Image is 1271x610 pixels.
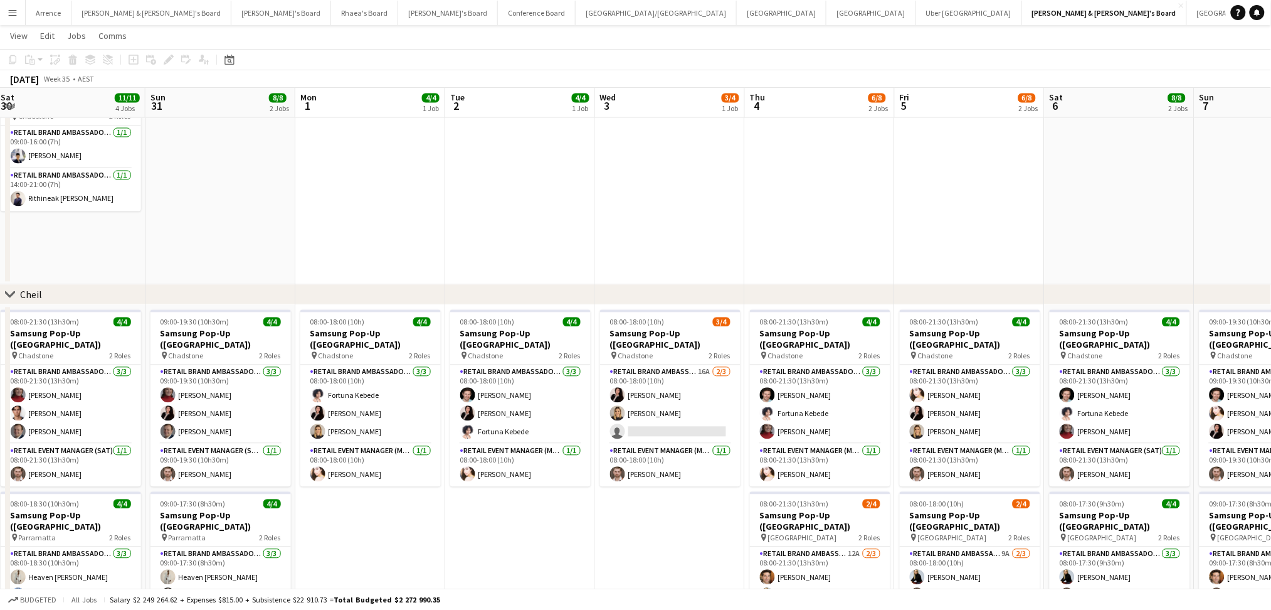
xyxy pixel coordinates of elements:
[260,533,281,543] span: 2 Roles
[150,365,291,444] app-card-role: RETAIL Brand Ambassador ([DATE])3/309:00-19:30 (10h30m)[PERSON_NAME][PERSON_NAME][PERSON_NAME]
[863,500,880,509] span: 2/4
[270,104,289,114] div: 2 Jobs
[768,351,803,361] span: Chadstone
[750,328,890,351] h3: Samsung Pop-Up ([GEOGRAPHIC_DATA])
[150,328,291,351] h3: Samsung Pop-Up ([GEOGRAPHIC_DATA])
[448,99,465,114] span: 2
[468,351,504,361] span: Chadstone
[161,500,226,509] span: 09:00-17:30 (8h30m)
[161,318,229,327] span: 09:00-19:30 (10h30m)
[67,30,86,41] span: Jobs
[918,533,987,543] span: [GEOGRAPHIC_DATA]
[300,365,441,444] app-card-role: RETAIL Brand Ambassador (Mon - Fri)3/308:00-18:00 (10h)Fortuna Kebede[PERSON_NAME][PERSON_NAME]
[231,1,331,25] button: [PERSON_NAME]'s Board
[69,595,99,604] span: All jobs
[41,74,73,83] span: Week 35
[1050,444,1190,487] app-card-role: RETAIL Event Manager (Sat)1/108:00-21:30 (13h30m)[PERSON_NAME]
[1218,351,1253,361] span: Chadstone
[409,351,431,361] span: 2 Roles
[598,99,616,114] span: 3
[150,510,291,533] h3: Samsung Pop-Up ([GEOGRAPHIC_DATA])
[1,365,141,444] app-card-role: RETAIL Brand Ambassador ([DATE])3/308:00-21:30 (13h30m)[PERSON_NAME][PERSON_NAME][PERSON_NAME]
[1050,310,1190,487] div: 08:00-21:30 (13h30m)4/4Samsung Pop-Up ([GEOGRAPHIC_DATA]) Chadstone2 RolesRETAIL Brand Ambassador...
[398,1,498,25] button: [PERSON_NAME]'s Board
[1050,510,1190,533] h3: Samsung Pop-Up ([GEOGRAPHIC_DATA])
[859,351,880,361] span: 2 Roles
[563,318,581,327] span: 4/4
[1,92,14,104] span: Sat
[1198,99,1215,114] span: 7
[1159,351,1180,361] span: 2 Roles
[62,28,91,44] a: Jobs
[1050,328,1190,351] h3: Samsung Pop-Up ([GEOGRAPHIC_DATA])
[750,444,890,487] app-card-role: RETAIL Event Manager (Mon - Fri)1/108:00-21:30 (13h30m)[PERSON_NAME]
[1,328,141,351] h3: Samsung Pop-Up ([GEOGRAPHIC_DATA])
[1,126,141,169] app-card-role: RETAIL Brand Ambassador ([DATE])1/109:00-16:00 (7h)[PERSON_NAME]
[572,94,589,103] span: 4/4
[1019,104,1038,114] div: 2 Jobs
[78,74,94,83] div: AEST
[618,351,653,361] span: Chadstone
[748,99,766,114] span: 4
[331,1,398,25] button: Rhaea's Board
[760,318,829,327] span: 08:00-21:30 (13h30m)
[1159,533,1180,543] span: 2 Roles
[113,500,131,509] span: 4/4
[115,104,139,114] div: 4 Jobs
[20,596,56,604] span: Budgeted
[20,289,42,301] div: Cheil
[40,30,55,41] span: Edit
[110,595,440,604] div: Salary $2 249 264.62 + Expenses $815.00 + Subsistence $22 910.73 =
[10,30,28,41] span: View
[71,1,231,25] button: [PERSON_NAME] & [PERSON_NAME]'s Board
[1018,94,1036,103] span: 6/8
[1168,94,1186,103] span: 8/8
[1060,500,1125,509] span: 08:00-17:30 (9h30m)
[260,351,281,361] span: 2 Roles
[722,94,739,103] span: 3/4
[900,365,1040,444] app-card-role: RETAIL Brand Ambassador (Mon - Fri)3/308:00-21:30 (13h30m)[PERSON_NAME][PERSON_NAME][PERSON_NAME]
[450,310,591,487] div: 08:00-18:00 (10h)4/4Samsung Pop-Up ([GEOGRAPHIC_DATA]) Chadstone2 RolesRETAIL Brand Ambassador (M...
[1,82,141,211] app-job-card: 09:00-21:00 (12h)2/2Polestar Chadstone Chadstone2 RolesRETAIL Brand Ambassador ([DATE])1/109:00-1...
[826,1,916,25] button: [GEOGRAPHIC_DATA]
[334,595,440,604] span: Total Budgeted $2 272 990.35
[1,310,141,487] div: 08:00-21:30 (13h30m)4/4Samsung Pop-Up ([GEOGRAPHIC_DATA]) Chadstone2 RolesRETAIL Brand Ambassador...
[709,351,730,361] span: 2 Roles
[1163,318,1180,327] span: 4/4
[19,351,54,361] span: Chadstone
[26,1,71,25] button: Arrence
[900,92,910,104] span: Fri
[413,318,431,327] span: 4/4
[1013,500,1030,509] span: 2/4
[319,351,354,361] span: Chadstone
[300,92,317,104] span: Mon
[149,99,166,114] span: 31
[1060,318,1129,327] span: 08:00-21:30 (13h30m)
[423,104,439,114] div: 1 Job
[750,310,890,487] app-job-card: 08:00-21:30 (13h30m)4/4Samsung Pop-Up ([GEOGRAPHIC_DATA]) Chadstone2 RolesRETAIL Brand Ambassador...
[110,351,131,361] span: 2 Roles
[10,73,39,85] div: [DATE]
[422,94,440,103] span: 4/4
[910,318,979,327] span: 08:00-21:30 (13h30m)
[1169,104,1188,114] div: 2 Jobs
[6,593,58,607] button: Budgeted
[900,444,1040,487] app-card-role: RETAIL Event Manager (Mon - Fri)1/108:00-21:30 (13h30m)[PERSON_NAME]
[263,318,281,327] span: 4/4
[300,310,441,487] app-job-card: 08:00-18:00 (10h)4/4Samsung Pop-Up ([GEOGRAPHIC_DATA]) Chadstone2 RolesRETAIL Brand Ambassador (M...
[150,310,291,487] app-job-card: 09:00-19:30 (10h30m)4/4Samsung Pop-Up ([GEOGRAPHIC_DATA]) Chadstone2 RolesRETAIL Brand Ambassador...
[868,94,886,103] span: 6/8
[1068,533,1137,543] span: [GEOGRAPHIC_DATA]
[713,318,730,327] span: 3/4
[1,169,141,211] app-card-role: RETAIL Brand Ambassador ([DATE])1/114:00-21:00 (7h)Rithineak [PERSON_NAME]
[600,365,741,444] app-card-role: RETAIL Brand Ambassador (Mon - Fri)16A2/308:00-18:00 (10h)[PERSON_NAME][PERSON_NAME]
[1009,533,1030,543] span: 2 Roles
[768,533,837,543] span: [GEOGRAPHIC_DATA]
[900,310,1040,487] div: 08:00-21:30 (13h30m)4/4Samsung Pop-Up ([GEOGRAPHIC_DATA]) Chadstone2 RolesRETAIL Brand Ambassador...
[19,533,56,543] span: Parramatta
[263,500,281,509] span: 4/4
